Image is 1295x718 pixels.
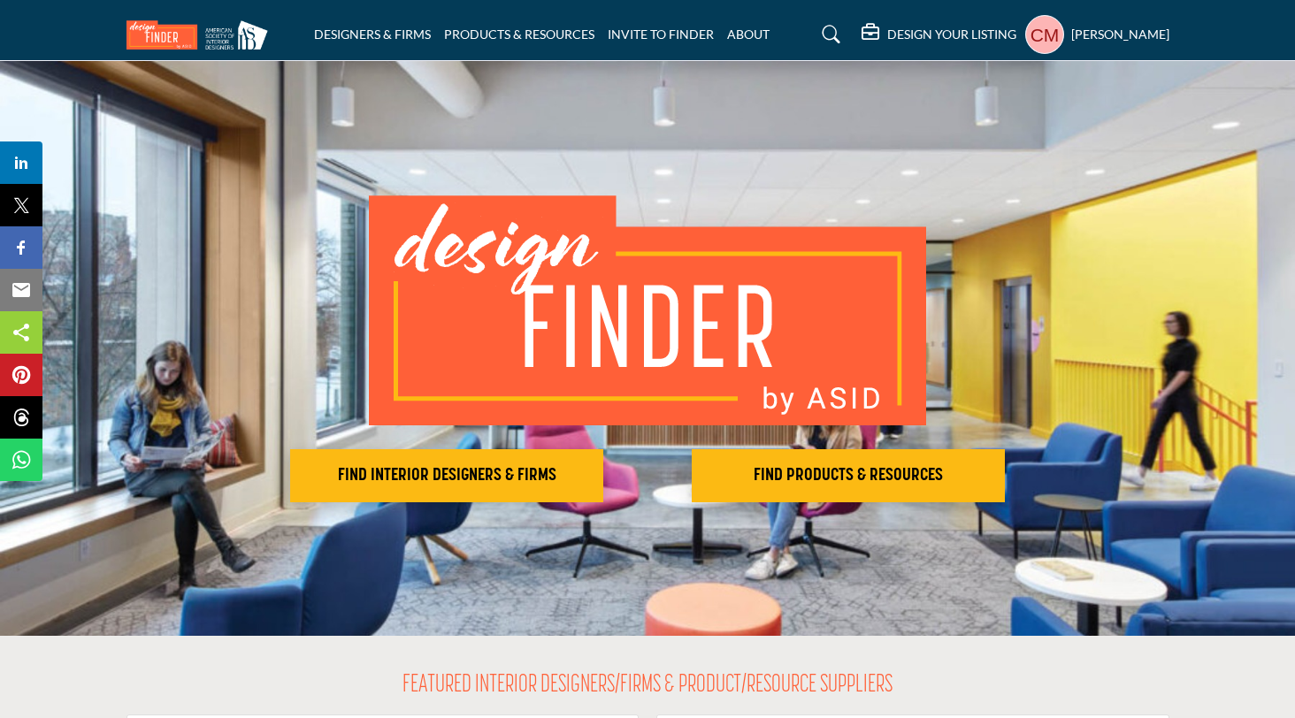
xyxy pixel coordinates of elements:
[805,20,852,49] a: Search
[402,671,893,701] h2: FEATURED INTERIOR DESIGNERS/FIRMS & PRODUCT/RESOURCE SUPPLIERS
[295,465,598,486] h2: FIND INTERIOR DESIGNERS & FIRMS
[697,465,1000,486] h2: FIND PRODUCTS & RESOURCES
[862,24,1016,45] div: DESIGN YOUR LISTING
[887,27,1016,42] h5: DESIGN YOUR LISTING
[444,27,594,42] a: PRODUCTS & RESOURCES
[1025,15,1064,54] button: Show hide supplier dropdown
[314,27,431,42] a: DESIGNERS & FIRMS
[608,27,714,42] a: INVITE TO FINDER
[692,449,1005,502] button: FIND PRODUCTS & RESOURCES
[126,20,277,50] img: Site Logo
[290,449,603,502] button: FIND INTERIOR DESIGNERS & FIRMS
[727,27,770,42] a: ABOUT
[1071,26,1169,43] h5: [PERSON_NAME]
[369,195,926,425] img: image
